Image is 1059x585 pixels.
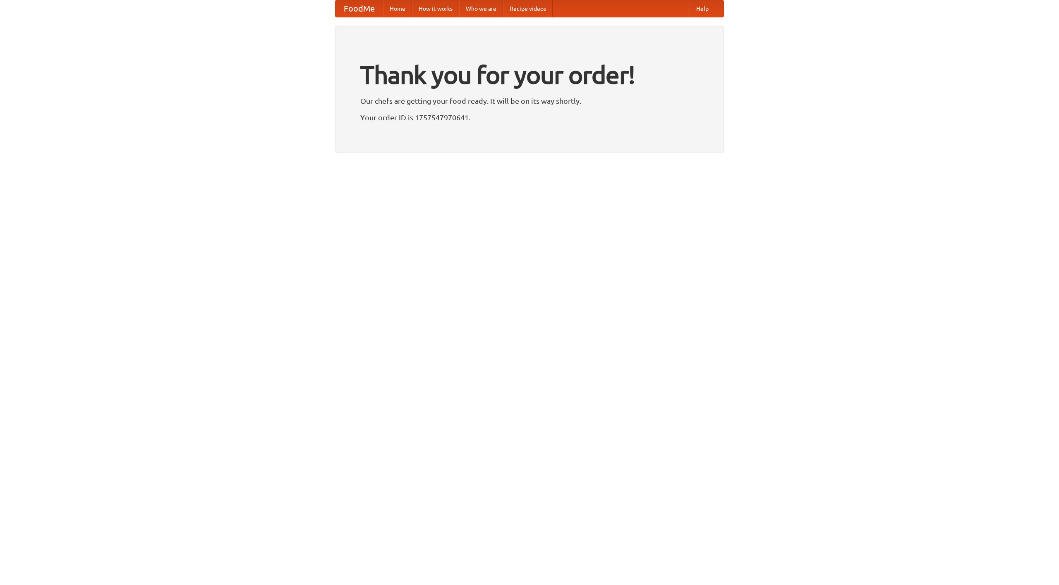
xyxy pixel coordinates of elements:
a: Help [690,0,715,17]
a: Recipe videos [503,0,553,17]
a: How it works [412,0,459,17]
p: Our chefs are getting your food ready. It will be on its way shortly. [360,95,699,107]
a: FoodMe [335,0,383,17]
p: Your order ID is 1757547970641. [360,111,699,124]
h1: Thank you for your order! [360,55,699,95]
a: Home [383,0,412,17]
a: Who we are [459,0,503,17]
